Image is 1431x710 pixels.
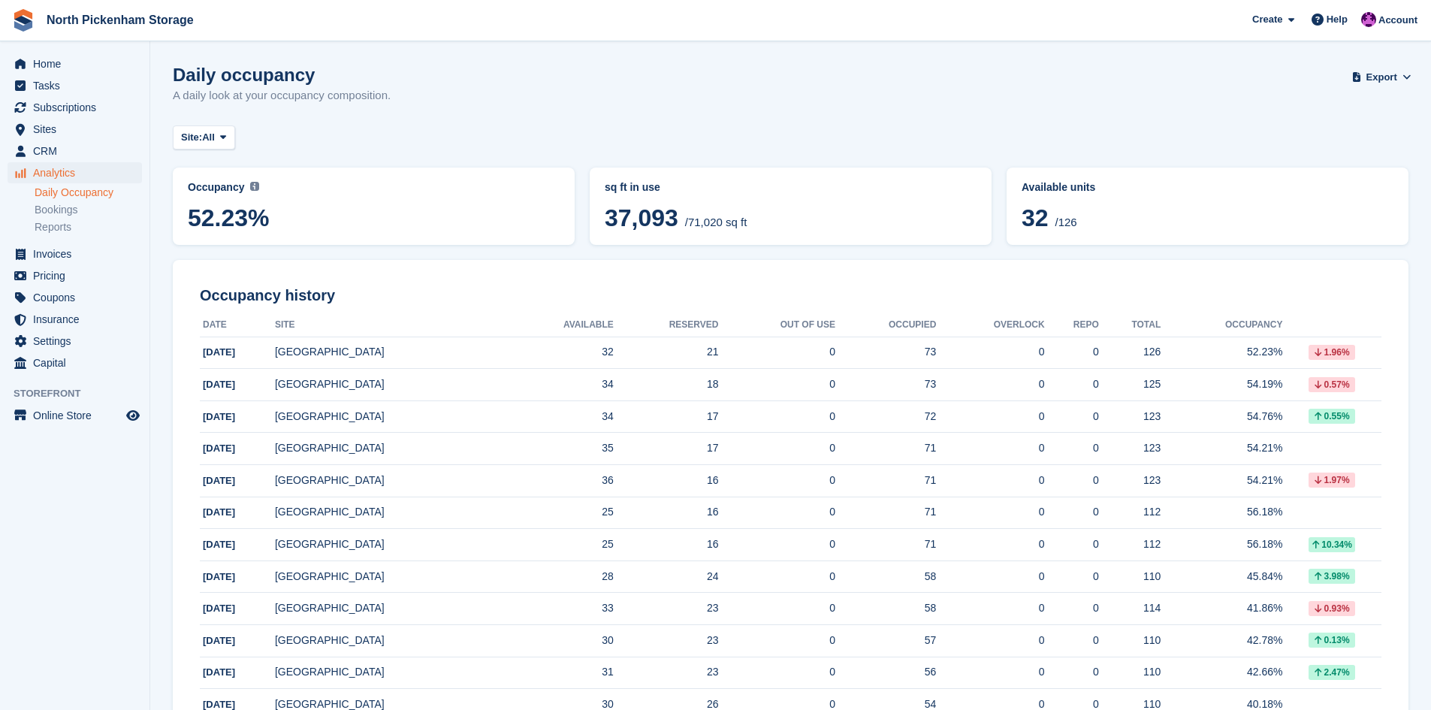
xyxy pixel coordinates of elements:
[1055,216,1076,228] span: /126
[275,560,507,593] td: [GEOGRAPHIC_DATA]
[936,504,1044,520] div: 0
[188,181,244,193] span: Occupancy
[8,352,142,373] a: menu
[275,337,507,369] td: [GEOGRAPHIC_DATA]
[835,344,936,360] div: 73
[718,465,835,497] td: 0
[1309,537,1355,552] div: 10.34%
[33,309,123,330] span: Insurance
[835,664,936,680] div: 56
[181,130,202,145] span: Site:
[507,625,614,657] td: 30
[835,600,936,616] div: 58
[614,337,719,369] td: 21
[718,313,835,337] th: Out of Use
[835,440,936,456] div: 71
[41,8,200,32] a: North Pickenham Storage
[936,569,1044,585] div: 0
[1161,369,1282,401] td: 54.19%
[8,162,142,183] a: menu
[202,130,215,145] span: All
[605,180,977,195] abbr: Current breakdown of %{unit} occupied
[1099,560,1161,593] td: 110
[1099,433,1161,465] td: 123
[33,75,123,96] span: Tasks
[1045,376,1099,392] div: 0
[835,569,936,585] div: 58
[1099,497,1161,529] td: 112
[124,406,142,424] a: Preview store
[1099,369,1161,401] td: 125
[8,53,142,74] a: menu
[614,313,719,337] th: Reserved
[718,369,835,401] td: 0
[203,603,235,614] span: [DATE]
[718,529,835,561] td: 0
[33,97,123,118] span: Subscriptions
[173,125,235,150] button: Site: All
[614,625,719,657] td: 23
[936,473,1044,488] div: 0
[1045,313,1099,337] th: Repo
[507,465,614,497] td: 36
[1309,377,1355,392] div: 0.57%
[1099,337,1161,369] td: 126
[507,593,614,625] td: 33
[614,433,719,465] td: 17
[275,529,507,561] td: [GEOGRAPHIC_DATA]
[1378,13,1417,28] span: Account
[1161,313,1282,337] th: Occupancy
[35,186,142,200] a: Daily Occupancy
[12,9,35,32] img: stora-icon-8386f47178a22dfd0bd8f6a31ec36ba5ce8667c1dd55bd0f319d3a0aa187defe.svg
[718,593,835,625] td: 0
[614,400,719,433] td: 17
[507,369,614,401] td: 34
[1099,593,1161,625] td: 114
[35,220,142,234] a: Reports
[8,265,142,286] a: menu
[1045,569,1099,585] div: 0
[1309,409,1355,424] div: 0.55%
[203,475,235,486] span: [DATE]
[8,331,142,352] a: menu
[275,400,507,433] td: [GEOGRAPHIC_DATA]
[1045,344,1099,360] div: 0
[1099,657,1161,689] td: 110
[1354,65,1408,89] button: Export
[173,87,391,104] p: A daily look at your occupancy composition.
[718,433,835,465] td: 0
[8,405,142,426] a: menu
[203,666,235,678] span: [DATE]
[835,536,936,552] div: 71
[8,243,142,264] a: menu
[1361,12,1376,27] img: James Gulliver
[1309,569,1355,584] div: 3.98%
[1309,633,1355,648] div: 0.13%
[1045,409,1099,424] div: 0
[507,497,614,529] td: 25
[507,337,614,369] td: 32
[1022,204,1049,231] span: 32
[614,465,719,497] td: 16
[718,400,835,433] td: 0
[718,337,835,369] td: 0
[1327,12,1348,27] span: Help
[835,409,936,424] div: 72
[936,344,1044,360] div: 0
[33,119,123,140] span: Sites
[1161,433,1282,465] td: 54.21%
[203,699,235,710] span: [DATE]
[718,625,835,657] td: 0
[1309,601,1355,616] div: 0.93%
[275,625,507,657] td: [GEOGRAPHIC_DATA]
[835,473,936,488] div: 71
[1161,337,1282,369] td: 52.23%
[8,97,142,118] a: menu
[8,140,142,162] a: menu
[203,411,235,422] span: [DATE]
[203,443,235,454] span: [DATE]
[1366,70,1397,85] span: Export
[33,287,123,308] span: Coupons
[1099,400,1161,433] td: 123
[685,216,747,228] span: /71,020 sq ft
